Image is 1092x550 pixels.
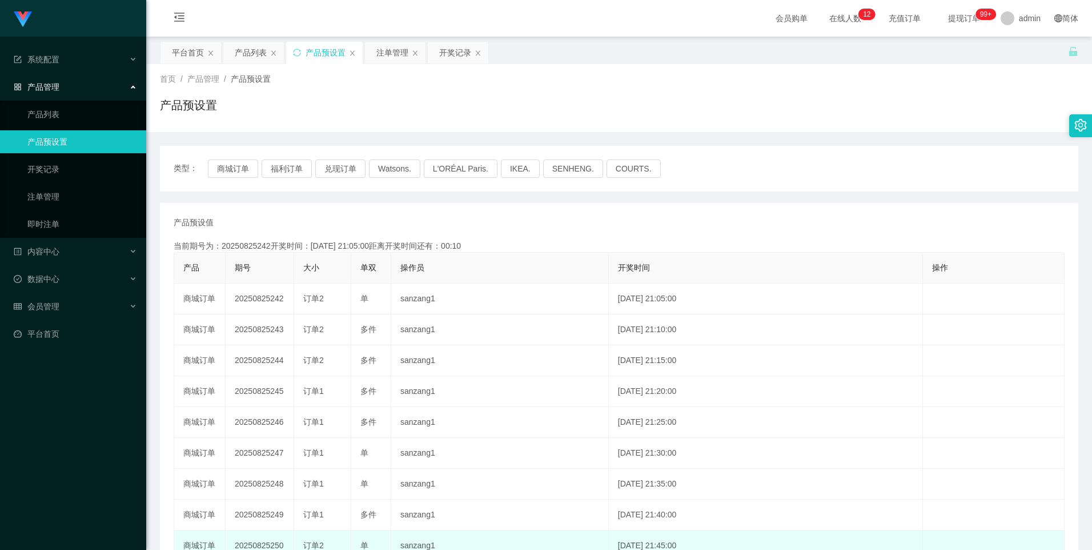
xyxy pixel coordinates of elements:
span: 多件 [360,417,376,427]
span: 多件 [360,510,376,519]
p: 2 [867,9,871,20]
span: 多件 [360,356,376,365]
span: 单 [360,294,368,303]
span: 订单2 [303,325,324,334]
td: sanzang1 [391,469,609,500]
i: 图标: global [1054,14,1062,22]
span: 订单1 [303,510,324,519]
span: 产品 [183,263,199,272]
span: 操作员 [400,263,424,272]
button: COURTS. [607,160,661,178]
td: 商城订单 [174,314,226,345]
div: 产品预设置 [306,42,346,63]
span: 大小 [303,263,319,272]
span: 会员管理 [14,302,59,311]
td: [DATE] 21:05:00 [609,284,923,314]
td: 20250825245 [226,376,294,407]
span: 订单1 [303,448,324,457]
span: / [180,74,183,83]
td: 20250825248 [226,469,294,500]
p: 1 [863,9,867,20]
span: 期号 [235,263,251,272]
sup: 12 [858,9,875,20]
sup: 969 [975,9,996,20]
a: 产品列表 [27,103,137,126]
img: logo.9652507e.png [14,11,32,27]
div: 开奖记录 [439,42,471,63]
i: 图标: menu-fold [160,1,199,37]
td: 商城订单 [174,376,226,407]
span: 在线人数 [824,14,867,22]
i: 图标: close [349,50,356,57]
a: 注单管理 [27,185,137,208]
i: 图标: close [270,50,277,57]
i: 图标: unlock [1068,46,1078,57]
i: 图标: check-circle-o [14,275,22,283]
td: sanzang1 [391,376,609,407]
a: 产品预设置 [27,130,137,153]
button: L'ORÉAL Paris. [424,160,497,178]
span: 订单1 [303,417,324,427]
span: 产品管理 [14,82,59,91]
td: 商城订单 [174,469,226,500]
td: 20250825247 [226,438,294,469]
button: 商城订单 [208,160,258,178]
span: 类型： [174,160,208,178]
td: [DATE] 21:40:00 [609,500,923,531]
a: 即时注单 [27,213,137,236]
span: 订单2 [303,541,324,550]
span: 开奖时间 [618,263,650,272]
td: 20250825243 [226,314,294,345]
button: Watsons. [369,160,420,178]
td: [DATE] 21:25:00 [609,407,923,438]
h1: 产品预设置 [160,97,217,114]
span: 提现订单 [942,14,986,22]
span: 产品预设值 [174,217,214,229]
span: 数据中心 [14,274,59,284]
td: sanzang1 [391,438,609,469]
div: 当前期号为：20250825242开奖时间：[DATE] 21:05:00距离开奖时间还有：00:10 [174,240,1065,252]
i: 图标: form [14,55,22,63]
td: 商城订单 [174,500,226,531]
span: / [224,74,226,83]
span: 单 [360,479,368,488]
i: 图标: table [14,302,22,310]
td: sanzang1 [391,407,609,438]
span: 系统配置 [14,55,59,64]
button: SENHENG. [543,160,603,178]
td: sanzang1 [391,500,609,531]
div: 注单管理 [376,42,408,63]
td: 20250825246 [226,407,294,438]
span: 充值订单 [883,14,926,22]
div: 产品列表 [235,42,267,63]
span: 订单2 [303,294,324,303]
span: 单双 [360,263,376,272]
span: 产品管理 [187,74,219,83]
button: 兑现订单 [315,160,366,178]
span: 单 [360,448,368,457]
td: 20250825242 [226,284,294,314]
td: [DATE] 21:15:00 [609,345,923,376]
span: 内容中心 [14,247,59,256]
td: 商城订单 [174,407,226,438]
td: sanzang1 [391,345,609,376]
td: 20250825244 [226,345,294,376]
span: 产品预设置 [231,74,271,83]
button: 福利订单 [262,160,312,178]
i: 图标: appstore-o [14,83,22,91]
td: 商城订单 [174,345,226,376]
span: 操作 [932,263,948,272]
span: 订单1 [303,479,324,488]
i: 图标: close [412,50,419,57]
span: 单 [360,541,368,550]
a: 图标: dashboard平台首页 [14,322,137,345]
td: [DATE] 21:35:00 [609,469,923,500]
td: 商城订单 [174,438,226,469]
td: [DATE] 21:10:00 [609,314,923,345]
td: [DATE] 21:30:00 [609,438,923,469]
span: 订单1 [303,386,324,396]
button: IKEA. [501,160,540,178]
i: 图标: close [207,50,214,57]
span: 多件 [360,386,376,396]
span: 首页 [160,74,176,83]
